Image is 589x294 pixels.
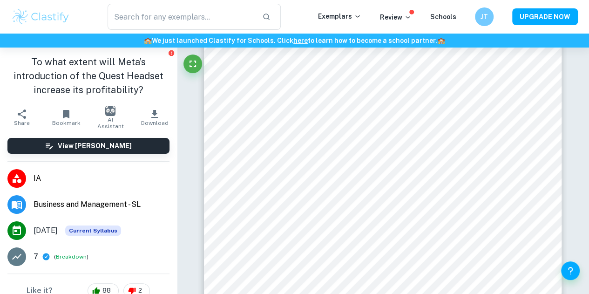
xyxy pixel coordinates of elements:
[561,261,580,280] button: Help and Feedback
[58,141,132,151] h6: View [PERSON_NAME]
[105,106,115,116] img: AI Assistant
[318,11,361,21] p: Exemplars
[34,225,58,236] span: [DATE]
[7,138,169,154] button: View [PERSON_NAME]
[7,55,169,97] h1: To what extent will Meta’s introduction of the Quest Headset increase its profitability?
[94,116,127,130] span: AI Assistant
[65,226,121,236] span: Current Syllabus
[34,173,169,184] span: IA
[54,253,88,261] span: ( )
[133,104,177,130] button: Download
[34,199,169,210] span: Business and Management - SL
[88,104,133,130] button: AI Assistant
[380,12,412,22] p: Review
[108,4,255,30] input: Search for any exemplars...
[293,37,308,44] a: here
[52,120,81,126] span: Bookmark
[430,13,456,21] a: Schools
[56,253,87,261] button: Breakdown
[168,49,175,56] button: Report issue
[437,37,445,44] span: 🏫
[2,35,587,46] h6: We just launched Clastify for Schools. Click to learn how to become a school partner.
[11,7,70,26] img: Clastify logo
[141,120,169,126] span: Download
[14,120,30,126] span: Share
[512,8,578,25] button: UPGRADE NOW
[479,12,490,22] h6: JT
[44,104,88,130] button: Bookmark
[144,37,152,44] span: 🏫
[475,7,494,26] button: JT
[183,55,202,73] button: Fullscreen
[34,251,38,262] p: 7
[65,226,121,236] div: This exemplar is based on the current syllabus. Feel free to refer to it for inspiration/ideas wh...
